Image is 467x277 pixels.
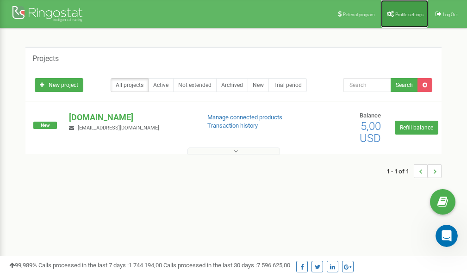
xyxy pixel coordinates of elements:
[343,12,375,17] span: Referral program
[38,262,162,269] span: Calls processed in the last 7 days :
[248,78,269,92] a: New
[395,121,438,135] a: Refill balance
[163,262,290,269] span: Calls processed in the last 30 days :
[268,78,307,92] a: Trial period
[148,78,174,92] a: Active
[436,225,458,247] iframe: Intercom live chat
[360,112,381,119] span: Balance
[69,111,192,123] p: [DOMAIN_NAME]
[32,55,59,63] h5: Projects
[78,125,159,131] span: [EMAIL_ADDRESS][DOMAIN_NAME]
[391,78,418,92] button: Search
[443,12,458,17] span: Log Out
[257,262,290,269] u: 7 596 625,00
[360,120,381,145] span: 5,00 USD
[207,122,258,129] a: Transaction history
[35,78,83,92] a: New project
[343,78,391,92] input: Search
[173,78,217,92] a: Not extended
[9,262,37,269] span: 99,989%
[33,122,57,129] span: New
[207,114,282,121] a: Manage connected products
[111,78,149,92] a: All projects
[395,12,423,17] span: Profile settings
[386,155,442,187] nav: ...
[386,164,414,178] span: 1 - 1 of 1
[129,262,162,269] u: 1 744 194,00
[216,78,248,92] a: Archived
